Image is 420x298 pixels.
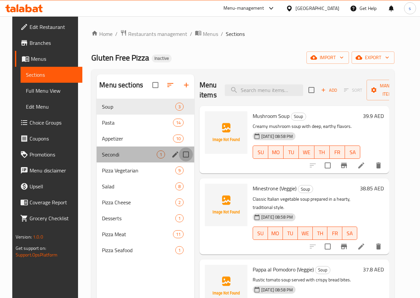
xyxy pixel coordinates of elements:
div: Desserts1 [97,210,194,226]
div: Salad8 [97,178,194,194]
div: items [157,150,165,158]
span: SU [256,148,266,157]
span: Soup [298,185,313,193]
div: Pizza Seafood1 [97,242,194,258]
nav: Menu sections [97,96,194,261]
button: SU [253,146,268,159]
span: export [357,53,389,62]
button: TU [283,227,298,240]
span: 9 [176,167,183,174]
span: 10 [173,136,183,142]
span: FR [330,229,340,238]
h6: 38.85 AED [360,184,384,193]
a: Promotions [15,147,82,162]
span: Soup [315,266,330,274]
span: Gluten Free Pizza [91,50,149,65]
div: Appetizer [102,135,173,143]
span: Menus [31,55,77,63]
div: Soup [102,103,175,111]
nav: breadcrumb [91,30,394,38]
span: import [312,53,344,62]
span: TU [286,229,295,238]
span: Select to update [321,158,335,172]
span: TH [317,148,327,157]
div: Pasta14 [97,115,194,131]
span: WE [301,148,311,157]
span: Coverage Report [30,198,77,206]
h2: Menu sections [99,80,143,90]
span: Manage items [372,82,406,98]
button: WE [299,146,314,159]
div: Menu-management [223,4,264,12]
a: Grocery Checklist [15,210,82,226]
a: Choice Groups [15,115,82,131]
span: SA [348,148,358,157]
span: TU [286,148,296,157]
input: search [225,84,303,96]
span: Soup [291,113,306,120]
span: Restaurants management [128,30,187,38]
span: Desserts [102,214,175,222]
span: Mushroom Soup [253,111,290,121]
span: Choice Groups [30,119,77,127]
span: Edit Menu [26,103,77,111]
span: Sections [226,30,245,38]
span: 3 [176,104,183,110]
span: Select all sections [148,78,162,92]
span: Pizza Meat [102,230,173,238]
div: Appetizer10 [97,131,194,147]
button: TU [284,146,299,159]
h6: 39.9 AED [363,111,384,121]
span: Inactive [152,55,172,61]
button: export [352,51,394,64]
span: MO [271,229,280,238]
span: Pappa al Pomodoro (Veggie) [253,264,314,274]
a: Edit Menu [21,99,82,115]
button: SA [342,227,357,240]
button: MO [268,227,283,240]
button: SA [345,146,360,159]
p: Creamy mushroom soup with deep, earthy flavors. [253,122,360,131]
div: items [175,214,184,222]
div: Pizza Vegetarian9 [97,162,194,178]
button: Branch-specific-item [336,239,352,254]
a: Upsell [15,178,82,194]
h6: 37.8 AED [363,265,384,274]
span: Grocery Checklist [30,214,77,222]
span: Coupons [30,135,77,143]
a: Restaurants management [120,30,187,38]
span: Version: [16,233,32,241]
span: Full Menu View [26,87,77,95]
a: Full Menu View [21,83,82,99]
span: Pasta [102,119,173,127]
div: [GEOGRAPHIC_DATA] [295,5,339,12]
span: Branches [30,39,77,47]
span: Select to update [321,240,335,253]
a: Sections [21,67,82,83]
button: Manage items [367,80,411,100]
div: items [173,119,184,127]
a: Home [91,30,113,38]
a: Coupons [15,131,82,147]
span: 1 [176,247,183,253]
div: Pizza Meat11 [97,226,194,242]
button: import [306,51,349,64]
span: 11 [173,231,183,238]
span: [DATE] 08:58 PM [259,287,295,293]
span: Get support on: [16,244,46,252]
li: / [221,30,223,38]
span: Promotions [30,150,77,158]
img: Mushroom Soup [205,111,247,154]
span: Secondi [102,150,157,158]
span: Add item [318,85,340,95]
span: 1.0.0 [33,233,43,241]
a: Coverage Report [15,194,82,210]
span: SU [256,229,265,238]
span: Salad [102,182,175,190]
li: / [115,30,118,38]
div: items [175,198,184,206]
button: delete [371,157,386,173]
a: Menus [15,51,82,67]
